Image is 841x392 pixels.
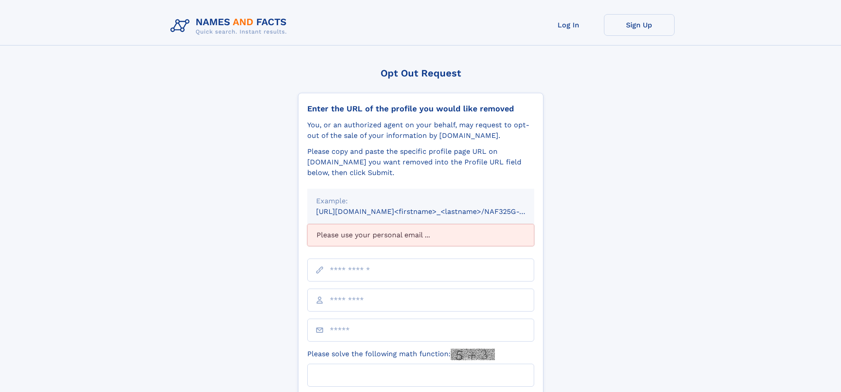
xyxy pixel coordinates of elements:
div: Please use your personal email ... [307,224,534,246]
div: You, or an authorized agent on your behalf, may request to opt-out of the sale of your informatio... [307,120,534,141]
a: Log In [533,14,604,36]
div: Opt Out Request [298,68,543,79]
div: Example: [316,196,525,206]
img: Logo Names and Facts [167,14,294,38]
small: [URL][DOMAIN_NAME]<firstname>_<lastname>/NAF325G-xxxxxxxx [316,207,551,216]
a: Sign Up [604,14,675,36]
label: Please solve the following math function: [307,349,495,360]
div: Please copy and paste the specific profile page URL on [DOMAIN_NAME] you want removed into the Pr... [307,146,534,178]
div: Enter the URL of the profile you would like removed [307,104,534,114]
